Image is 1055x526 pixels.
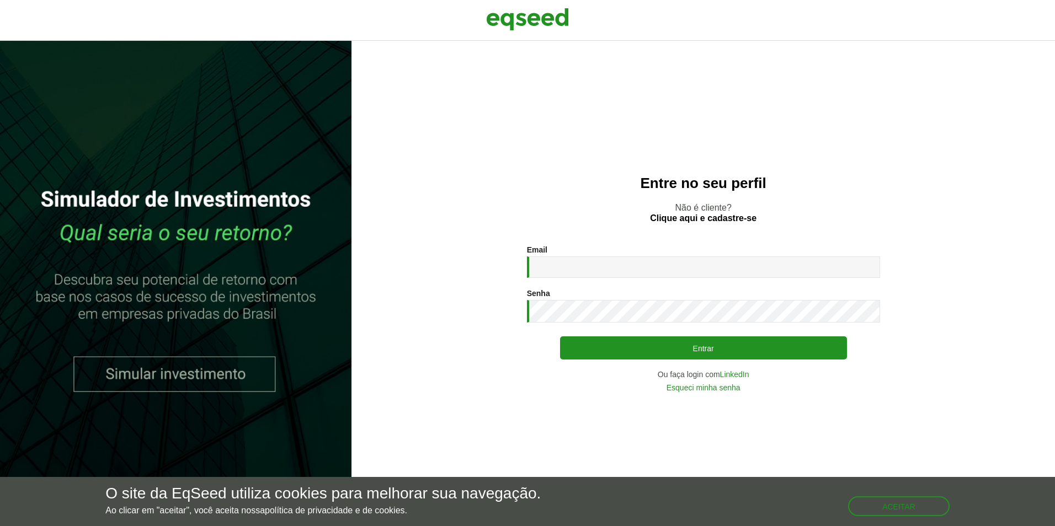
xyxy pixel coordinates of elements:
label: Senha [527,289,550,297]
label: Email [527,246,547,254]
a: Esqueci minha senha [667,384,740,391]
h2: Entre no seu perfil [374,175,1033,191]
p: Não é cliente? [374,202,1033,223]
a: LinkedIn [720,371,749,378]
div: Ou faça login com [527,371,880,378]
a: Clique aqui e cadastre-se [650,214,756,223]
p: Ao clicar em "aceitar", você aceita nossa . [105,505,541,516]
img: EqSeed Logo [486,6,569,33]
h5: O site da EqSeed utiliza cookies para melhorar sua navegação. [105,485,541,502]
button: Aceitar [848,496,950,516]
button: Entrar [560,336,847,359]
a: política de privacidade e de cookies [265,506,405,515]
